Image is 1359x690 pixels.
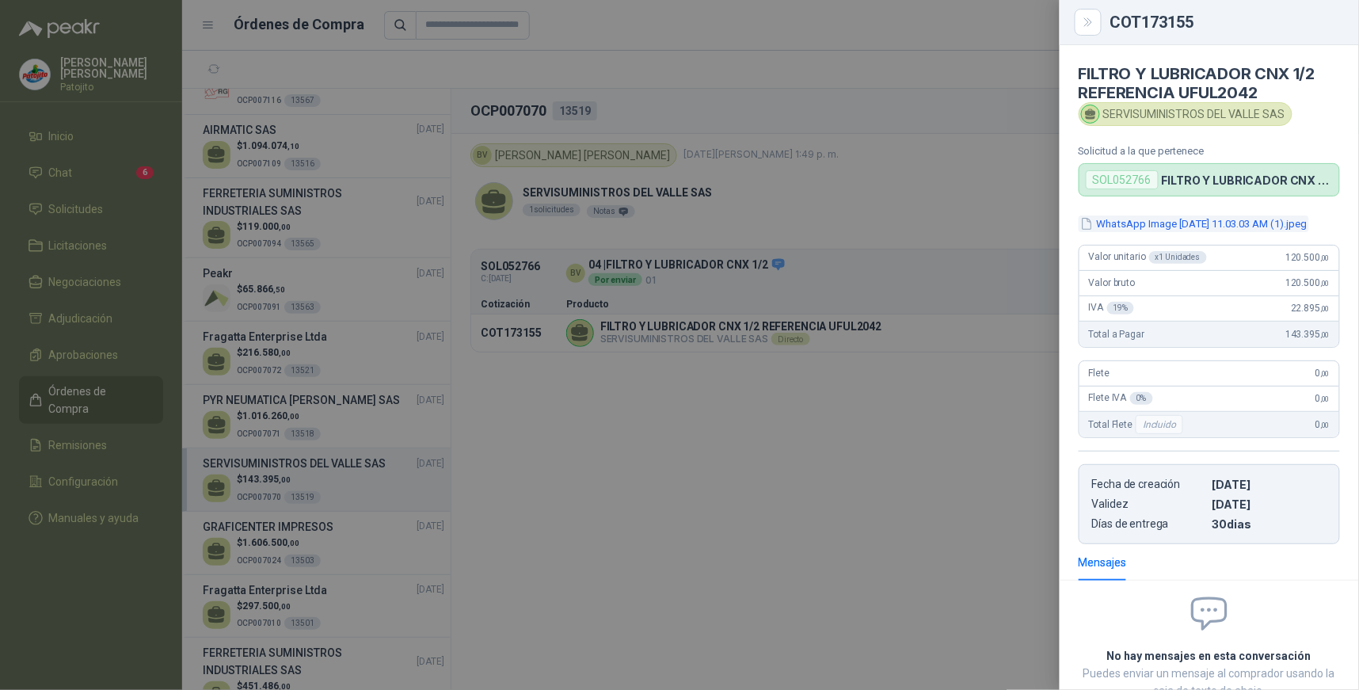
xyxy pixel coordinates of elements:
[1079,145,1340,157] p: Solicitud a la que pertenece
[1212,517,1327,531] p: 30 dias
[1092,478,1206,491] p: Fecha de creación
[1320,421,1330,429] span: ,00
[1092,517,1206,531] p: Días de entrega
[1089,368,1110,379] span: Flete
[1089,277,1135,288] span: Valor bruto
[1089,392,1153,405] span: Flete IVA
[1320,395,1330,403] span: ,00
[1320,279,1330,288] span: ,00
[1149,251,1207,264] div: x 1 Unidades
[1089,415,1186,434] span: Total Flete
[1089,329,1144,340] span: Total a Pagar
[1079,554,1127,571] div: Mensajes
[1320,369,1330,378] span: ,00
[1212,497,1327,511] p: [DATE]
[1315,393,1330,404] span: 0
[1315,419,1330,430] span: 0
[1107,302,1135,315] div: 19 %
[1285,252,1330,263] span: 120.500
[1079,215,1309,232] button: WhatsApp Image [DATE] 11.03.03 AM (1).jpeg
[1079,102,1292,126] div: SERVISUMINISTROS DEL VALLE SAS
[1079,13,1098,32] button: Close
[1162,173,1333,187] p: FILTRO Y LUBRICADOR CNX 1/2
[1320,304,1330,313] span: ,00
[1089,251,1207,264] span: Valor unitario
[1212,478,1327,491] p: [DATE]
[1079,647,1340,665] h2: No hay mensajes en esta conversación
[1320,254,1330,262] span: ,00
[1285,277,1330,288] span: 120.500
[1089,302,1134,315] span: IVA
[1285,329,1330,340] span: 143.395
[1086,170,1159,189] div: SOL052766
[1291,303,1330,314] span: 22.895
[1130,392,1153,405] div: 0 %
[1320,330,1330,339] span: ,00
[1315,368,1330,379] span: 0
[1079,64,1340,102] h4: FILTRO Y LUBRICADOR CNX 1/2 REFERENCIA UFUL2042
[1110,14,1340,30] div: COT173155
[1136,415,1183,434] div: Incluido
[1092,497,1206,511] p: Validez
